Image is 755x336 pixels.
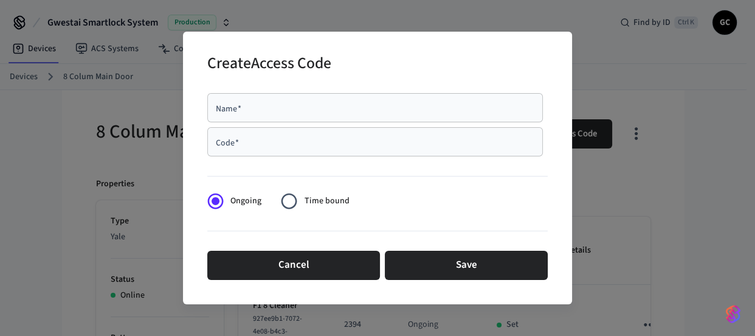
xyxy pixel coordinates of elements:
[207,251,380,280] button: Cancel
[726,304,740,324] img: SeamLogoGradient.69752ec5.svg
[207,46,331,83] h2: Create Access Code
[305,195,350,208] span: Time bound
[230,195,261,208] span: Ongoing
[385,251,548,280] button: Save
